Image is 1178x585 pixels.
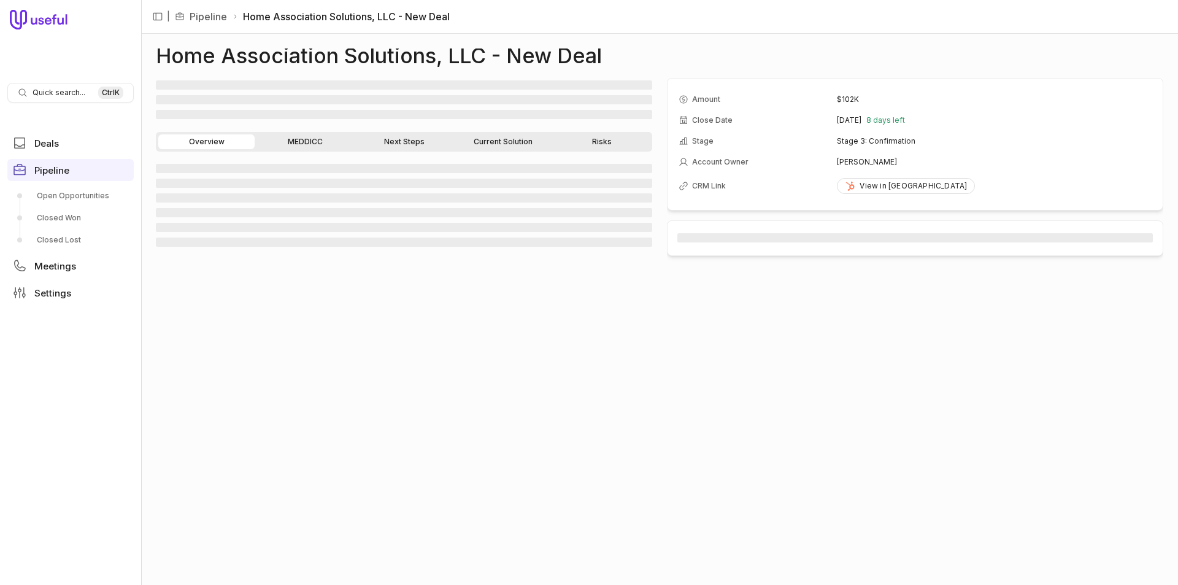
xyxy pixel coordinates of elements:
div: View in [GEOGRAPHIC_DATA] [845,181,967,191]
span: ‌ [156,164,652,173]
span: Meetings [34,262,76,271]
td: Stage 3: Confirmation [837,131,1152,151]
span: Account Owner [692,157,749,167]
span: 8 days left [866,115,905,125]
a: MEDDICC [257,134,353,149]
kbd: Ctrl K [98,87,123,99]
span: ‌ [156,193,652,203]
span: Deals [34,139,59,148]
a: Pipeline [190,9,227,24]
span: ‌ [156,208,652,217]
a: Closed Lost [7,230,134,250]
span: ‌ [156,223,652,232]
time: [DATE] [837,115,861,125]
a: Risks [553,134,650,149]
span: ‌ [156,110,652,119]
a: Settings [7,282,134,304]
a: Open Opportunities [7,186,134,206]
span: CRM Link [692,181,726,191]
span: ‌ [156,179,652,188]
td: $102K [837,90,1152,109]
a: Closed Won [7,208,134,228]
span: ‌ [156,95,652,104]
h1: Home Association Solutions, LLC - New Deal [156,48,602,63]
div: Pipeline submenu [7,186,134,250]
a: Overview [158,134,255,149]
span: Settings [34,289,71,298]
li: Home Association Solutions, LLC - New Deal [232,9,450,24]
a: Pipeline [7,159,134,181]
span: ‌ [156,238,652,247]
a: Current Solution [455,134,551,149]
a: Next Steps [356,134,452,149]
span: ‌ [156,80,652,90]
span: Amount [692,95,720,104]
span: Stage [692,136,714,146]
span: ‌ [677,233,1153,242]
span: Close Date [692,115,733,125]
a: View in [GEOGRAPHIC_DATA] [837,178,975,194]
a: Deals [7,132,134,154]
a: Meetings [7,255,134,277]
span: | [167,9,170,24]
button: Collapse sidebar [148,7,167,26]
span: Quick search... [33,88,85,98]
span: Pipeline [34,166,69,175]
td: [PERSON_NAME] [837,152,1152,172]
